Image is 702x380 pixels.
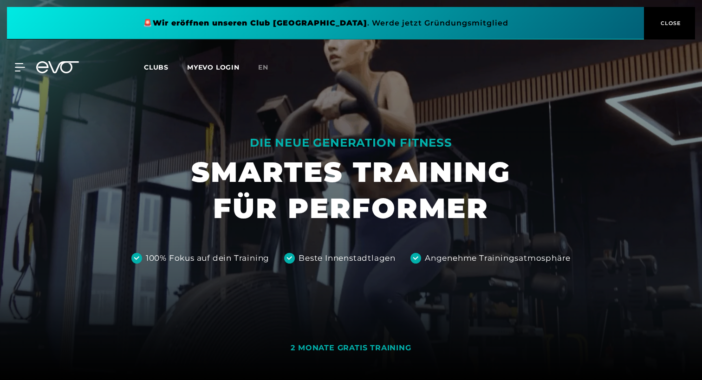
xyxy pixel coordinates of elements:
[291,343,411,353] div: 2 MONATE GRATIS TRAINING
[144,63,187,71] a: Clubs
[144,63,169,71] span: Clubs
[191,135,511,150] div: DIE NEUE GENERATION FITNESS
[146,252,269,264] div: 100% Fokus auf dein Training
[187,63,240,71] a: MYEVO LOGIN
[299,252,396,264] div: Beste Innenstadtlagen
[644,7,695,39] button: CLOSE
[425,252,571,264] div: Angenehme Trainingsatmosphäre
[258,62,279,73] a: en
[658,19,681,27] span: CLOSE
[258,63,268,71] span: en
[191,154,511,226] h1: SMARTES TRAINING FÜR PERFORMER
